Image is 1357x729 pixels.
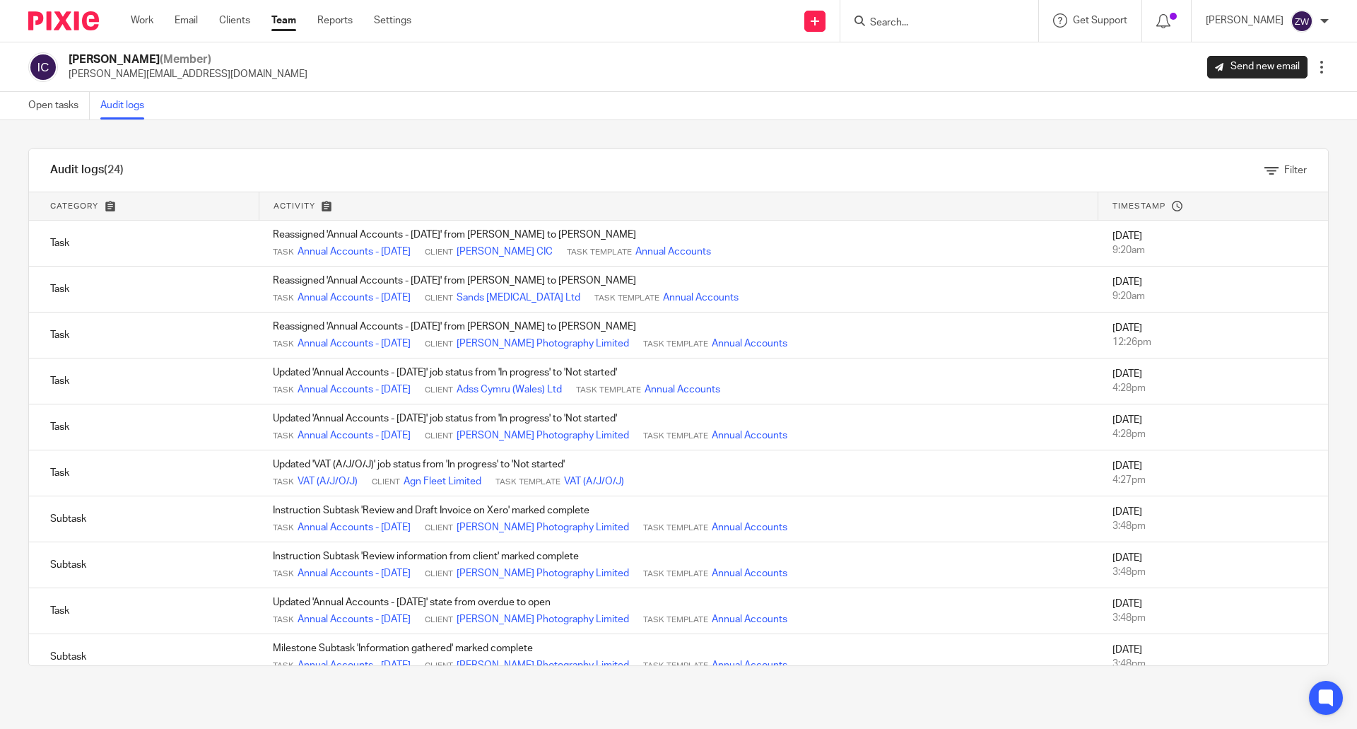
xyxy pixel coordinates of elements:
[1112,427,1314,441] div: 4:28pm
[425,523,453,534] span: Client
[643,523,708,534] span: Task Template
[712,520,787,535] a: Annual Accounts
[28,92,90,119] a: Open tasks
[259,634,1098,680] td: Milestone Subtask 'Information gathered' marked complete
[50,202,98,210] span: Category
[317,13,353,28] a: Reports
[298,474,358,489] a: VAT (A/J/O/J)
[29,588,259,634] td: Task
[643,660,708,672] span: Task Template
[1291,10,1313,33] img: svg%3E
[1112,473,1314,487] div: 4:27pm
[273,660,294,672] span: Task
[273,614,294,626] span: Task
[457,428,629,443] a: [PERSON_NAME] Photography Limited
[1206,13,1283,28] p: [PERSON_NAME]
[1073,16,1127,25] span: Get Support
[567,247,632,258] span: Task Template
[259,542,1098,588] td: Instruction Subtask 'Review information from client' marked complete
[425,614,453,626] span: Client
[372,477,400,488] span: Client
[425,339,453,350] span: Client
[1098,634,1328,680] td: [DATE]
[100,92,155,119] a: Audit logs
[643,614,708,626] span: Task Template
[425,431,453,442] span: Client
[457,658,629,672] a: [PERSON_NAME] Photography Limited
[273,431,294,442] span: Task
[1098,313,1328,358] td: [DATE]
[259,358,1098,404] td: Updated 'Annual Accounts - [DATE]' job status from 'In progress' to 'Not started'
[273,523,294,534] span: Task
[635,245,711,259] a: Annual Accounts
[1098,588,1328,634] td: [DATE]
[712,566,787,581] a: Annual Accounts
[1112,335,1314,349] div: 12:26pm
[1098,542,1328,588] td: [DATE]
[29,358,259,404] td: Task
[1112,381,1314,395] div: 4:28pm
[457,291,580,305] a: Sands [MEDICAL_DATA] Ltd
[271,13,296,28] a: Team
[28,11,99,30] img: Pixie
[29,496,259,542] td: Subtask
[643,568,708,580] span: Task Template
[457,383,562,397] a: Adss Cymru (Wales) Ltd
[28,52,58,82] img: svg%3E
[425,293,453,304] span: Client
[594,293,659,304] span: Task Template
[259,404,1098,450] td: Updated 'Annual Accounts - [DATE]' job status from 'In progress' to 'Not started'
[29,404,259,450] td: Task
[663,291,739,305] a: Annual Accounts
[259,267,1098,313] td: Reassigned 'Annual Accounts - [DATE]' from [PERSON_NAME] to [PERSON_NAME]
[219,13,250,28] a: Clients
[1112,565,1314,579] div: 3:48pm
[259,450,1098,496] td: Updated 'VAT (A/J/O/J)' job status from 'In progress' to 'Not started'
[69,52,307,67] h2: [PERSON_NAME]
[425,568,453,580] span: Client
[273,247,294,258] span: Task
[1098,358,1328,404] td: [DATE]
[298,337,411,351] a: Annual Accounts - [DATE]
[712,612,787,626] a: Annual Accounts
[298,612,411,626] a: Annual Accounts - [DATE]
[131,13,153,28] a: Work
[457,245,553,259] a: [PERSON_NAME] CIC
[175,13,198,28] a: Email
[495,477,560,488] span: Task Template
[1112,611,1314,625] div: 3:48pm
[643,339,708,350] span: Task Template
[1098,450,1328,496] td: [DATE]
[457,337,629,351] a: [PERSON_NAME] Photography Limited
[274,202,315,210] span: Activity
[160,54,211,65] span: (Member)
[298,658,411,672] a: Annual Accounts - [DATE]
[29,542,259,588] td: Subtask
[298,291,411,305] a: Annual Accounts - [DATE]
[298,383,411,397] a: Annual Accounts - [DATE]
[29,450,259,496] td: Task
[645,383,720,397] a: Annual Accounts
[425,385,453,396] span: Client
[273,339,294,350] span: Task
[425,247,453,258] span: Client
[1098,496,1328,542] td: [DATE]
[273,293,294,304] span: Task
[1112,202,1165,210] span: Timestamp
[712,658,787,672] a: Annual Accounts
[1112,243,1314,257] div: 9:20am
[1284,165,1307,175] span: Filter
[457,566,629,581] a: [PERSON_NAME] Photography Limited
[298,428,411,443] a: Annual Accounts - [DATE]
[298,520,411,535] a: Annual Accounts - [DATE]
[564,474,624,489] a: VAT (A/J/O/J)
[259,588,1098,634] td: Updated 'Annual Accounts - [DATE]' state from overdue to open
[29,634,259,680] td: Subtask
[374,13,411,28] a: Settings
[298,566,411,581] a: Annual Accounts - [DATE]
[1112,519,1314,533] div: 3:48pm
[1098,221,1328,267] td: [DATE]
[259,221,1098,267] td: Reassigned 'Annual Accounts - [DATE]' from [PERSON_NAME] to [PERSON_NAME]
[425,660,453,672] span: Client
[457,612,629,626] a: [PERSON_NAME] Photography Limited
